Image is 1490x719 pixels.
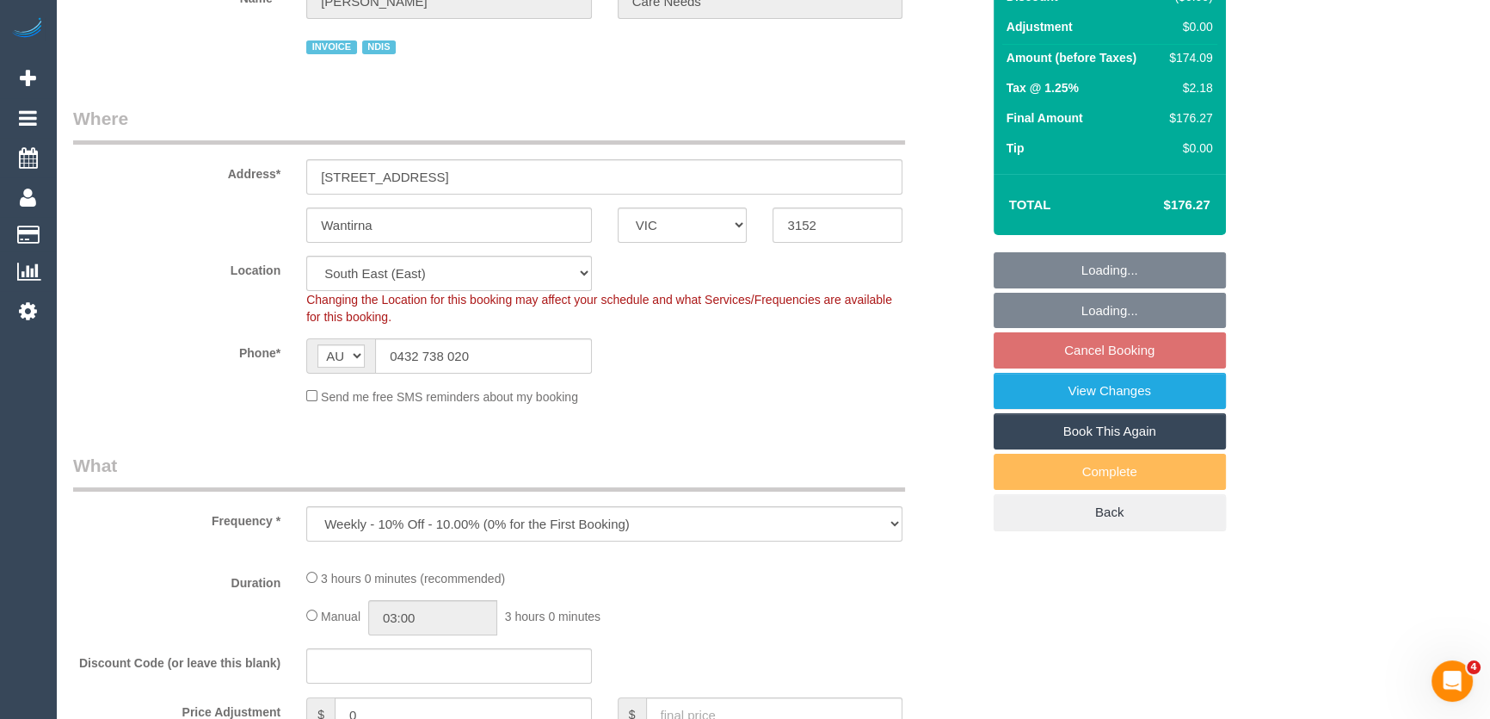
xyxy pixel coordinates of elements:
legend: Where [73,106,905,145]
span: Manual [321,610,360,623]
input: Suburb* [306,208,592,243]
label: Phone* [60,338,293,362]
span: Send me free SMS reminders about my booking [321,390,578,404]
input: Phone* [375,338,592,374]
div: $0.00 [1162,139,1212,157]
span: Changing the Location for this booking may affect your schedule and what Services/Frequencies are... [306,293,892,324]
div: $0.00 [1162,18,1212,35]
label: Location [60,256,293,279]
label: Tip [1007,139,1025,157]
a: View Changes [994,373,1226,409]
div: $2.18 [1162,79,1212,96]
label: Tax @ 1.25% [1007,79,1079,96]
label: Adjustment [1007,18,1073,35]
img: Automaid Logo [10,17,45,41]
div: $174.09 [1162,49,1212,66]
strong: Total [1009,197,1051,212]
input: Post Code* [773,208,902,243]
span: INVOICE [306,40,356,54]
iframe: Intercom live chat [1432,660,1473,702]
label: Duration [60,568,293,592]
a: Back [994,494,1226,530]
label: Address* [60,159,293,183]
span: 3 hours 0 minutes [505,610,600,623]
div: $176.27 [1162,109,1212,127]
span: 3 hours 0 minutes (recommended) [321,572,505,586]
span: NDIS [362,40,396,54]
label: Discount Code (or leave this blank) [60,648,293,672]
h4: $176.27 [1111,198,1210,213]
a: Book This Again [994,413,1226,449]
label: Frequency * [60,506,293,530]
label: Amount (before Taxes) [1007,49,1136,66]
span: 4 [1467,660,1481,674]
label: Final Amount [1007,109,1083,127]
legend: What [73,453,905,492]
